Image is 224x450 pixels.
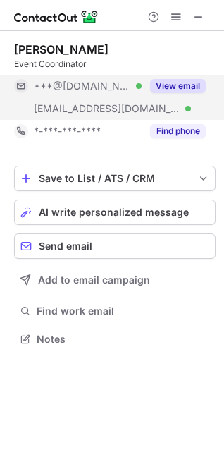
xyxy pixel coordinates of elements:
button: Reveal Button [150,79,206,93]
span: Find work email [37,305,210,317]
span: Notes [37,333,210,346]
button: AI write personalized message [14,200,216,225]
button: Find work email [14,301,216,321]
button: Add to email campaign [14,267,216,293]
span: AI write personalized message [39,207,189,218]
div: [PERSON_NAME] [14,42,108,56]
button: Reveal Button [150,124,206,138]
span: Send email [39,241,92,252]
img: ContactOut v5.3.10 [14,8,99,25]
button: save-profile-one-click [14,166,216,191]
button: Send email [14,233,216,259]
span: [EMAIL_ADDRESS][DOMAIN_NAME] [34,102,180,115]
button: Notes [14,329,216,349]
div: Save to List / ATS / CRM [39,173,191,184]
span: ***@[DOMAIN_NAME] [34,80,131,92]
div: Event Coordinator [14,58,216,71]
span: Add to email campaign [38,274,150,286]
